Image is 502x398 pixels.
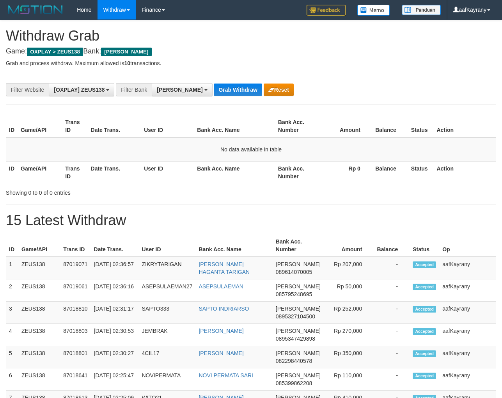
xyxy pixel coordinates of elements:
[6,257,18,279] td: 1
[324,302,374,324] td: Rp 252,000
[139,324,196,346] td: JEMBRAK
[139,346,196,368] td: 4CIL17
[139,235,196,257] th: User ID
[410,235,439,257] th: Status
[199,261,250,275] a: [PERSON_NAME] HAGANTA TARIGAN
[18,346,60,368] td: ZEUS138
[18,235,60,257] th: Game/API
[374,324,410,346] td: -
[91,368,139,391] td: [DATE] 02:25:47
[408,115,434,137] th: Status
[116,83,152,96] div: Filter Bank
[60,302,90,324] td: 87018810
[139,257,196,279] td: ZIKRYTARIGAN
[439,257,496,279] td: aafKayrany
[6,302,18,324] td: 3
[324,257,374,279] td: Rp 207,000
[439,302,496,324] td: aafKayrany
[439,346,496,368] td: aafKayrany
[18,324,60,346] td: ZEUS138
[6,346,18,368] td: 5
[60,279,90,302] td: 87019061
[374,235,410,257] th: Balance
[152,83,212,96] button: [PERSON_NAME]
[276,328,321,334] span: [PERSON_NAME]
[319,115,372,137] th: Amount
[91,324,139,346] td: [DATE] 02:30:53
[18,302,60,324] td: ZEUS138
[60,346,90,368] td: 87018801
[18,279,60,302] td: ZEUS138
[60,324,90,346] td: 87018803
[88,161,141,183] th: Date Trans.
[139,302,196,324] td: SAPTO333
[6,368,18,391] td: 6
[141,115,194,137] th: User ID
[6,28,496,44] h1: Withdraw Grab
[374,279,410,302] td: -
[276,358,312,364] span: Copy 082298440578 to clipboard
[6,115,18,137] th: ID
[413,350,436,357] span: Accepted
[91,257,139,279] td: [DATE] 02:36:57
[6,137,496,162] td: No data available in table
[88,115,141,137] th: Date Trans.
[439,368,496,391] td: aafKayrany
[6,324,18,346] td: 4
[413,261,436,268] span: Accepted
[60,257,90,279] td: 87019071
[199,350,243,356] a: [PERSON_NAME]
[139,368,196,391] td: NOVIPERMATA
[324,324,374,346] td: Rp 270,000
[276,291,312,297] span: Copy 085795248695 to clipboard
[214,84,262,96] button: Grab Withdraw
[439,235,496,257] th: Op
[194,115,275,137] th: Bank Acc. Name
[439,279,496,302] td: aafKayrany
[276,336,315,342] span: Copy 0895347429898 to clipboard
[194,161,275,183] th: Bank Acc. Name
[195,235,272,257] th: Bank Acc. Name
[433,115,496,137] th: Action
[408,161,434,183] th: Status
[199,283,243,290] a: ASEPSULAEMAN
[60,368,90,391] td: 87018641
[199,372,253,378] a: NOVI PERMATA SARI
[18,368,60,391] td: ZEUS138
[264,84,294,96] button: Reset
[60,235,90,257] th: Trans ID
[273,235,324,257] th: Bank Acc. Number
[199,306,249,312] a: SAPTO INDRIARSO
[18,115,62,137] th: Game/API
[6,48,496,55] h4: Game: Bank:
[319,161,372,183] th: Rp 0
[91,346,139,368] td: [DATE] 02:30:27
[324,346,374,368] td: Rp 350,000
[49,83,114,96] button: [OXPLAY] ZEUS138
[276,261,321,267] span: [PERSON_NAME]
[374,302,410,324] td: -
[439,324,496,346] td: aafKayrany
[374,368,410,391] td: -
[433,161,496,183] th: Action
[275,161,319,183] th: Bank Acc. Number
[139,279,196,302] td: ASEPSULAEMAN27
[157,87,202,93] span: [PERSON_NAME]
[402,5,441,15] img: panduan.png
[276,283,321,290] span: [PERSON_NAME]
[374,346,410,368] td: -
[91,235,139,257] th: Date Trans.
[62,161,87,183] th: Trans ID
[276,350,321,356] span: [PERSON_NAME]
[6,59,496,67] p: Grab and process withdraw. Maximum allowed is transactions.
[372,161,408,183] th: Balance
[91,279,139,302] td: [DATE] 02:36:16
[276,372,321,378] span: [PERSON_NAME]
[54,87,105,93] span: [OXPLAY] ZEUS138
[199,328,243,334] a: [PERSON_NAME]
[276,380,312,386] span: Copy 085399862208 to clipboard
[101,48,151,56] span: [PERSON_NAME]
[324,235,374,257] th: Amount
[6,279,18,302] td: 2
[6,4,65,16] img: MOTION_logo.png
